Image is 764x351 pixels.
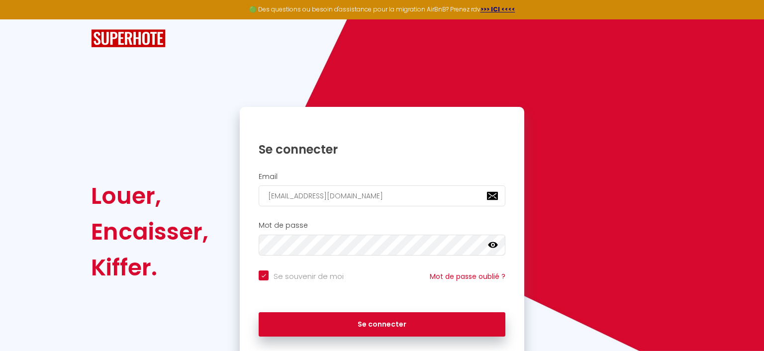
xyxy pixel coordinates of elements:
[91,29,166,48] img: SuperHote logo
[480,5,515,13] a: >>> ICI <<<<
[91,214,208,250] div: Encaisser,
[91,178,208,214] div: Louer,
[259,142,505,157] h1: Se connecter
[259,185,505,206] input: Ton Email
[259,173,505,181] h2: Email
[259,221,505,230] h2: Mot de passe
[91,250,208,285] div: Kiffer.
[430,271,505,281] a: Mot de passe oublié ?
[259,312,505,337] button: Se connecter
